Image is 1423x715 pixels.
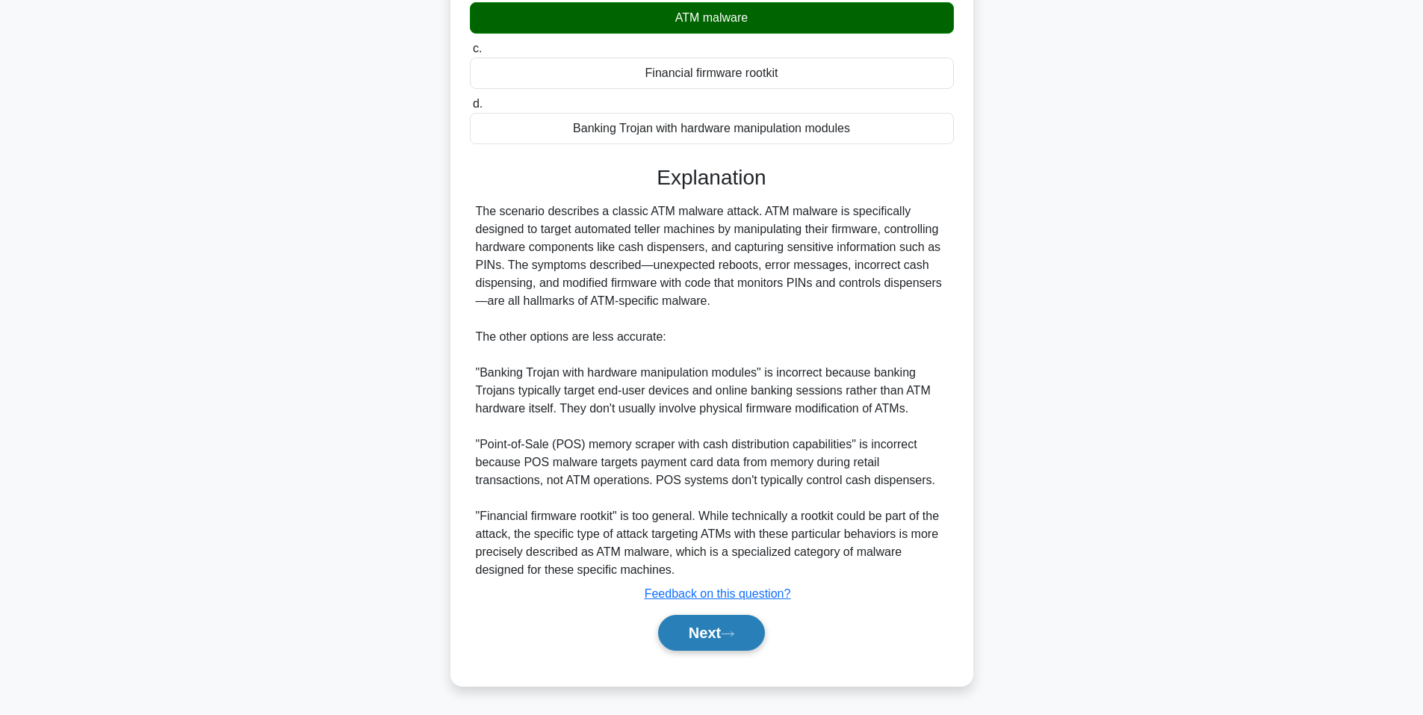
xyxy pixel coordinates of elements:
div: The scenario describes a classic ATM malware attack. ATM malware is specifically designed to targ... [476,202,948,579]
div: Financial firmware rootkit [470,58,954,89]
span: d. [473,97,483,110]
h3: Explanation [479,165,945,191]
a: Feedback on this question? [645,587,791,600]
button: Next [658,615,765,651]
div: Banking Trojan with hardware manipulation modules [470,113,954,144]
div: ATM malware [470,2,954,34]
span: c. [473,42,482,55]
